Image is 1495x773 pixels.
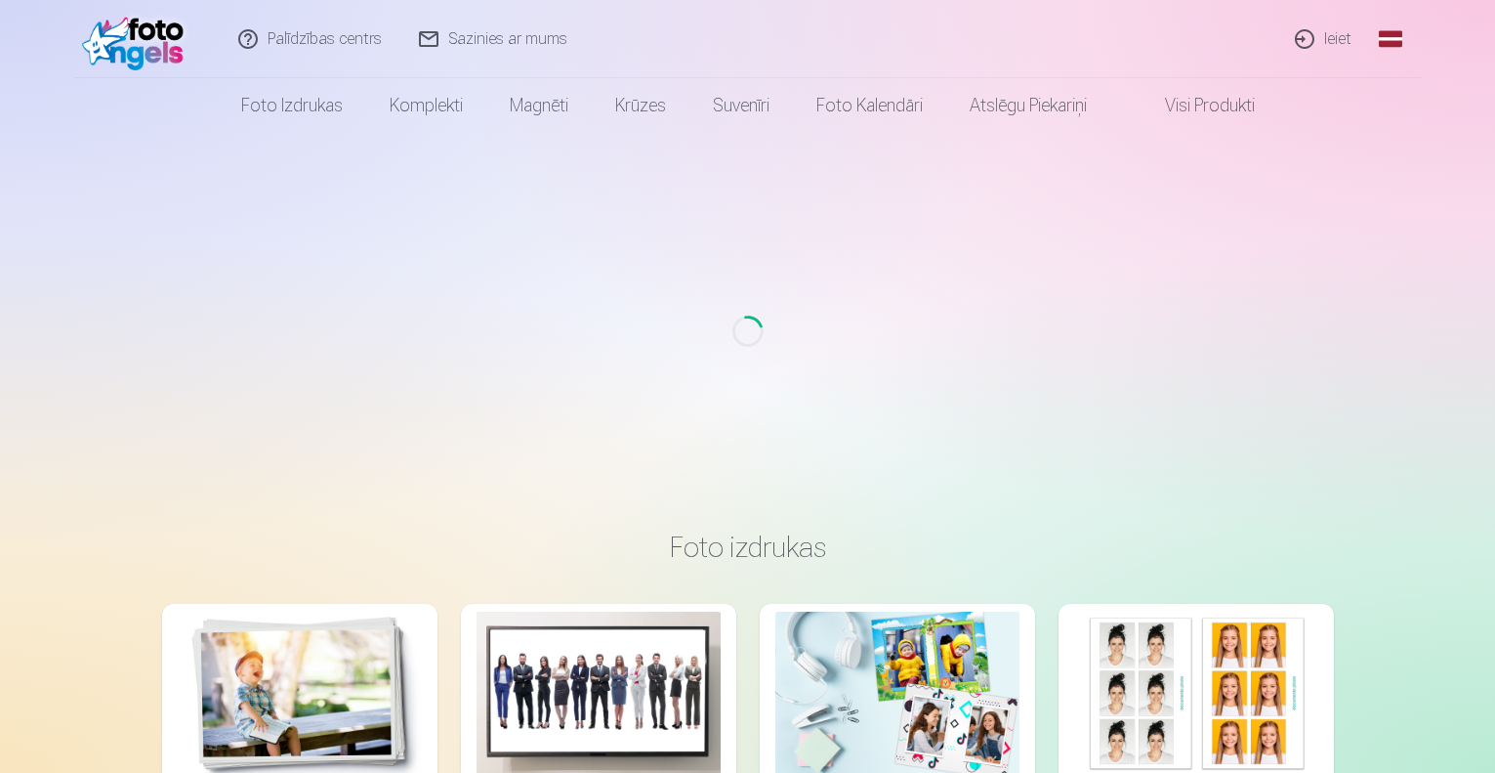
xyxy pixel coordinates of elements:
h3: Foto izdrukas [178,530,1318,565]
a: Komplekti [366,78,486,133]
img: /fa1 [82,8,194,70]
a: Foto izdrukas [218,78,366,133]
a: Atslēgu piekariņi [946,78,1110,133]
a: Foto kalendāri [793,78,946,133]
a: Magnēti [486,78,592,133]
a: Visi produkti [1110,78,1278,133]
a: Krūzes [592,78,689,133]
a: Suvenīri [689,78,793,133]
